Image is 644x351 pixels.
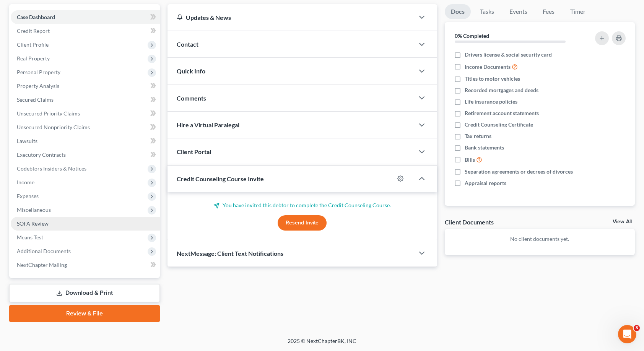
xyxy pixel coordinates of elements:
[465,144,504,151] span: Bank statements
[17,124,90,130] span: Unsecured Nonpriority Claims
[177,175,264,182] span: Credit Counseling Course Invite
[503,4,533,19] a: Events
[17,83,59,89] span: Property Analysis
[17,262,67,268] span: NextChapter Mailing
[465,63,511,71] span: Income Documents
[17,138,37,144] span: Lawsuits
[465,98,517,106] span: Life insurance policies
[17,234,43,240] span: Means Test
[465,156,475,164] span: Bills
[445,4,471,19] a: Docs
[465,121,533,128] span: Credit Counseling Certificate
[465,86,538,94] span: Recorded mortgages and deeds
[17,220,49,227] span: SOFA Review
[11,10,160,24] a: Case Dashboard
[445,218,494,226] div: Client Documents
[9,284,160,302] a: Download & Print
[618,325,636,343] iframe: Intercom live chat
[177,148,211,155] span: Client Portal
[465,132,491,140] span: Tax returns
[17,248,71,254] span: Additional Documents
[17,96,54,103] span: Secured Claims
[17,55,50,62] span: Real Property
[177,41,198,48] span: Contact
[613,219,632,224] a: View All
[177,94,206,102] span: Comments
[465,109,539,117] span: Retirement account statements
[11,107,160,120] a: Unsecured Priority Claims
[564,4,592,19] a: Timer
[451,235,629,243] p: No client documents yet.
[17,165,86,172] span: Codebtors Insiders & Notices
[455,32,489,39] strong: 0% Completed
[17,193,39,199] span: Expenses
[104,337,540,351] div: 2025 © NextChapterBK, INC
[17,179,34,185] span: Income
[11,217,160,231] a: SOFA Review
[17,14,55,20] span: Case Dashboard
[11,148,160,162] a: Executory Contracts
[537,4,561,19] a: Fees
[17,28,50,34] span: Credit Report
[177,13,405,21] div: Updates & News
[11,120,160,134] a: Unsecured Nonpriority Claims
[11,24,160,38] a: Credit Report
[9,305,160,322] a: Review & File
[278,215,327,231] button: Resend Invite
[177,201,428,209] p: You have invited this debtor to complete the Credit Counseling Course.
[17,151,66,158] span: Executory Contracts
[17,110,80,117] span: Unsecured Priority Claims
[17,41,49,48] span: Client Profile
[11,134,160,148] a: Lawsuits
[465,51,552,58] span: Drivers license & social security card
[177,250,283,257] span: NextMessage: Client Text Notifications
[177,121,239,128] span: Hire a Virtual Paralegal
[465,168,573,175] span: Separation agreements or decrees of divorces
[177,67,205,75] span: Quick Info
[17,206,51,213] span: Miscellaneous
[634,325,640,331] span: 3
[465,179,506,187] span: Appraisal reports
[465,75,520,83] span: Titles to motor vehicles
[17,69,60,75] span: Personal Property
[11,79,160,93] a: Property Analysis
[474,4,500,19] a: Tasks
[11,258,160,272] a: NextChapter Mailing
[11,93,160,107] a: Secured Claims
